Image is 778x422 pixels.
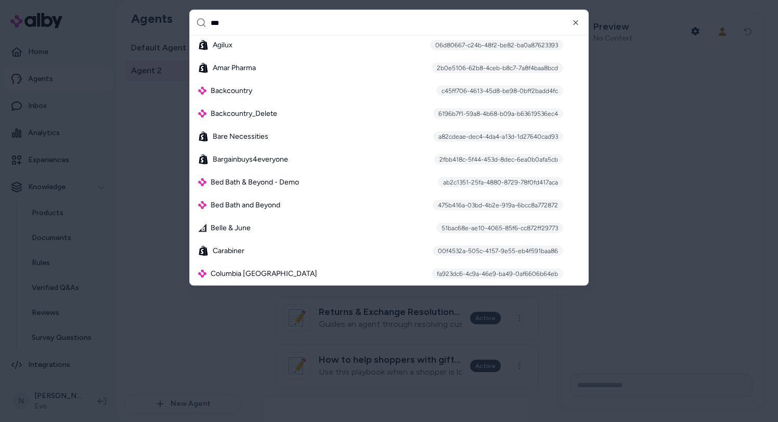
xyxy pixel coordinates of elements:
[211,177,299,188] span: Bed Bath & Beyond - Demo
[198,201,206,209] img: alby Logo
[433,131,563,142] div: a82cdeae-dec4-4da4-a13d-1d27640cad93
[211,223,251,233] span: Belle & June
[198,178,206,187] img: alby Logo
[211,269,317,279] span: Columbia [GEOGRAPHIC_DATA]
[198,270,206,278] img: alby Logo
[213,246,244,256] span: Carabiner
[198,224,206,232] img: bigcommerce-icon
[213,40,232,50] span: Agilux
[432,63,563,73] div: 2b0e5106-62b8-4ceb-b8c7-7a8f4baa8bcd
[211,86,252,96] span: Backcountry
[211,200,280,210] span: Bed Bath and Beyond
[213,63,256,73] span: Amar Pharma
[430,40,563,50] div: 06d80667-c24b-48f2-be82-ba0a87623393
[213,131,268,142] span: Bare Necessities
[433,109,563,119] div: 6196b7f1-59a8-4b68-b09a-b63619536ec4
[433,246,563,256] div: 00f4532a-505c-4157-9e55-eb4f591baa86
[198,87,206,95] img: alby Logo
[436,86,563,96] div: c45ff706-4613-45d8-be98-0bff2badd4fc
[213,154,288,165] span: Bargainbuys4everyone
[198,110,206,118] img: alby Logo
[436,223,563,233] div: 51bac68e-ae10-4065-85f6-cc872ff29773
[434,154,563,165] div: 2fbb418c-5f44-453d-8dec-6ea0b0afa5cb
[433,200,563,210] div: 475b416a-03bd-4b2e-919a-6bcc8a772872
[432,269,563,279] div: fa923dc6-4c9a-46e9-ba49-0af6606b64eb
[438,177,563,188] div: ab2c1351-25fa-4880-8729-78f0fd417aca
[211,109,277,119] span: Backcountry_Delete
